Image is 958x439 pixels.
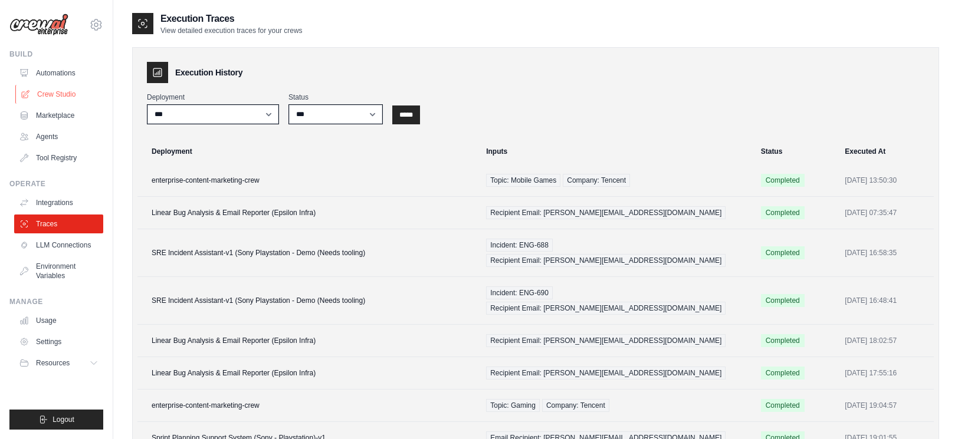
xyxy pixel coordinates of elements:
td: [DATE] 16:58:35 [838,229,934,277]
label: Status [288,93,383,102]
td: [DATE] 13:50:30 [838,164,934,197]
a: Settings [14,332,103,351]
span: Topic: Gaming [486,399,540,412]
a: Agents [14,127,103,146]
a: Tool Registry [14,148,103,167]
td: [DATE] 17:55:16 [838,357,934,390]
label: Deployment [147,93,279,102]
span: Completed [761,367,805,379]
td: {"topic":"Gaming","company":"Tencent "} [479,390,754,422]
a: Marketplace [14,106,103,125]
a: Usage [14,311,103,330]
a: Environment Variables [14,257,103,285]
td: {"incident_id":"ENG-688","recipient_email":"chris@crewai.com"} [479,229,754,277]
span: Recipient Email: [PERSON_NAME][EMAIL_ADDRESS][DOMAIN_NAME] [486,302,726,315]
td: {"recipient_email":"chris@crewai.com"} [479,357,754,390]
button: Logout [9,410,103,430]
td: SRE Incident Assistant-v1 (Sony Playstation - Demo (Needs tooling) [137,277,479,325]
td: Linear Bug Analysis & Email Reporter (Epsilon Infra) [137,357,479,390]
th: Status [754,138,838,164]
span: Company: Tencent [563,174,630,187]
h3: Execution History [175,67,242,78]
td: [DATE] 07:35:47 [838,197,934,229]
td: enterprise-content-marketing-crew [137,390,479,422]
span: Incident: ENG-688 [486,239,553,252]
span: Completed [761,294,805,307]
td: {"recipient_email":"chris@crewai.com"} [479,197,754,229]
th: Inputs [479,138,754,164]
a: Integrations [14,193,103,212]
span: Completed [761,246,805,259]
p: View detailed execution traces for your crews [160,26,303,35]
span: Completed [761,174,805,187]
th: Deployment [137,138,479,164]
td: Linear Bug Analysis & Email Reporter (Epsilon Infra) [137,325,479,357]
span: Topic: Mobile Games [486,174,560,187]
a: LLM Connections [14,236,103,255]
td: {"topic":"Mobile Games","company":"Tencent "} [479,164,754,197]
td: [DATE] 16:48:41 [838,277,934,325]
div: Build [9,49,103,59]
td: SRE Incident Assistant-v1 (Sony Playstation - Demo (Needs tooling) [137,229,479,277]
span: Recipient Email: [PERSON_NAME][EMAIL_ADDRESS][DOMAIN_NAME] [486,206,726,219]
td: [DATE] 18:02:57 [838,325,934,357]
th: Executed At [838,138,934,164]
td: {"incident_id":"ENG-690","recipient_email":"chris@crewai.com"} [479,277,754,325]
div: Manage [9,297,103,306]
span: Company: Tencent [542,399,609,412]
span: Incident: ENG-690 [486,286,553,299]
span: Recipient Email: [PERSON_NAME][EMAIL_ADDRESS][DOMAIN_NAME] [486,367,726,379]
div: Operate [9,179,103,189]
span: Completed [761,399,805,412]
a: Traces [14,214,103,233]
h2: Execution Traces [160,12,303,26]
a: Automations [14,64,103,82]
span: Recipient Email: [PERSON_NAME][EMAIL_ADDRESS][DOMAIN_NAME] [486,334,726,347]
a: Crew Studio [15,85,104,104]
button: Resources [14,354,103,372]
span: Logout [53,415,74,424]
td: enterprise-content-marketing-crew [137,164,479,197]
span: Recipient Email: [PERSON_NAME][EMAIL_ADDRESS][DOMAIN_NAME] [486,254,726,267]
span: Completed [761,206,805,219]
td: {"recipient_email":"chris@crewai.com"} [479,325,754,357]
span: Completed [761,334,805,347]
td: [DATE] 19:04:57 [838,390,934,422]
span: Resources [36,358,70,368]
img: Logo [9,14,68,36]
td: Linear Bug Analysis & Email Reporter (Epsilon Infra) [137,197,479,229]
